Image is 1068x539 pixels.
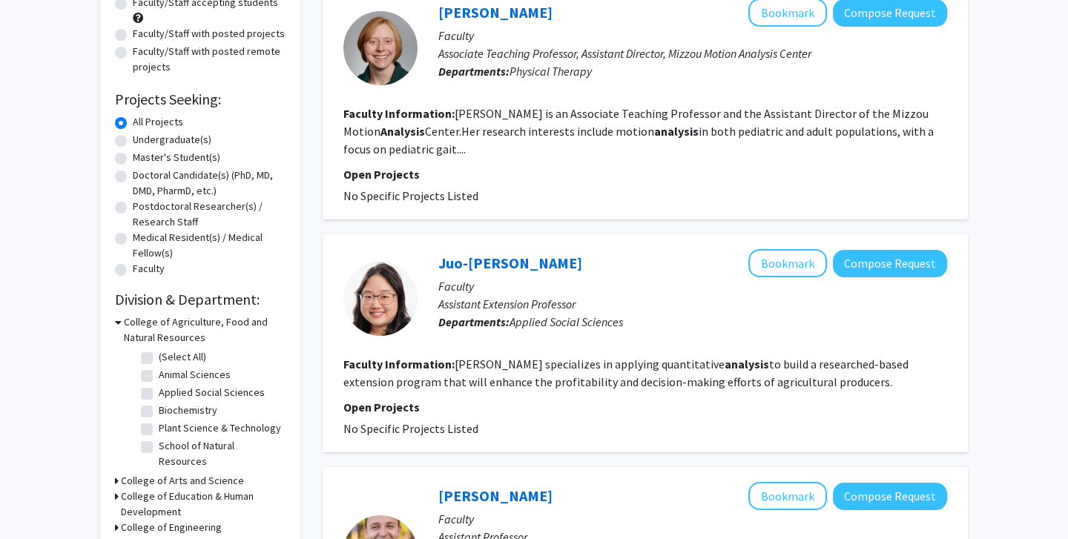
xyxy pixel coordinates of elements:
[159,367,231,383] label: Animal Sciences
[438,295,947,313] p: Assistant Extension Professor
[343,357,455,371] b: Faculty Information:
[343,188,478,203] span: No Specific Projects Listed
[833,250,947,277] button: Compose Request to Juo-Han Tsay
[510,64,592,79] span: Physical Therapy
[438,27,947,44] p: Faculty
[159,403,217,418] label: Biochemistry
[748,482,827,510] button: Add Scott LaCombe to Bookmarks
[121,520,222,535] h3: College of Engineering
[133,150,220,165] label: Master's Student(s)
[124,314,286,345] h3: College of Agriculture, Food and Natural Resources
[748,249,827,277] button: Add Juo-Han Tsay to Bookmarks
[438,486,553,505] a: [PERSON_NAME]
[438,510,947,528] p: Faculty
[438,277,947,295] p: Faculty
[438,3,553,22] a: [PERSON_NAME]
[438,314,510,329] b: Departments:
[133,26,285,42] label: Faculty/Staff with posted projects
[380,124,425,139] b: Analysis
[133,199,286,230] label: Postdoctoral Researcher(s) / Research Staff
[343,106,934,156] fg-read-more: [PERSON_NAME] is an Associate Teaching Professor and the Assistant Director of the Mizzou Motion ...
[133,168,286,199] label: Doctoral Candidate(s) (PhD, MD, DMD, PharmD, etc.)
[438,44,947,62] p: Associate Teaching Professor, Assistant Director, Mizzou Motion Analysis Center
[343,165,947,183] p: Open Projects
[343,106,455,121] b: Faculty Information:
[121,489,286,520] h3: College of Education & Human Development
[133,114,183,130] label: All Projects
[438,254,582,272] a: Juo-[PERSON_NAME]
[438,64,510,79] b: Departments:
[654,124,699,139] b: analysis
[725,357,769,371] b: analysis
[343,398,947,416] p: Open Projects
[833,483,947,510] button: Compose Request to Scott LaCombe
[115,291,286,308] h2: Division & Department:
[159,385,265,400] label: Applied Social Sciences
[133,132,211,148] label: Undergraduate(s)
[159,349,206,365] label: (Select All)
[115,90,286,108] h2: Projects Seeking:
[159,438,282,469] label: School of Natural Resources
[133,230,286,261] label: Medical Resident(s) / Medical Fellow(s)
[133,44,286,75] label: Faculty/Staff with posted remote projects
[121,473,244,489] h3: College of Arts and Science
[343,421,478,436] span: No Specific Projects Listed
[510,314,623,329] span: Applied Social Sciences
[11,472,63,528] iframe: Chat
[159,420,281,436] label: Plant Science & Technology
[343,357,909,389] fg-read-more: [PERSON_NAME] specializes in applying quantitative to build a researched-based extension program ...
[133,261,165,277] label: Faculty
